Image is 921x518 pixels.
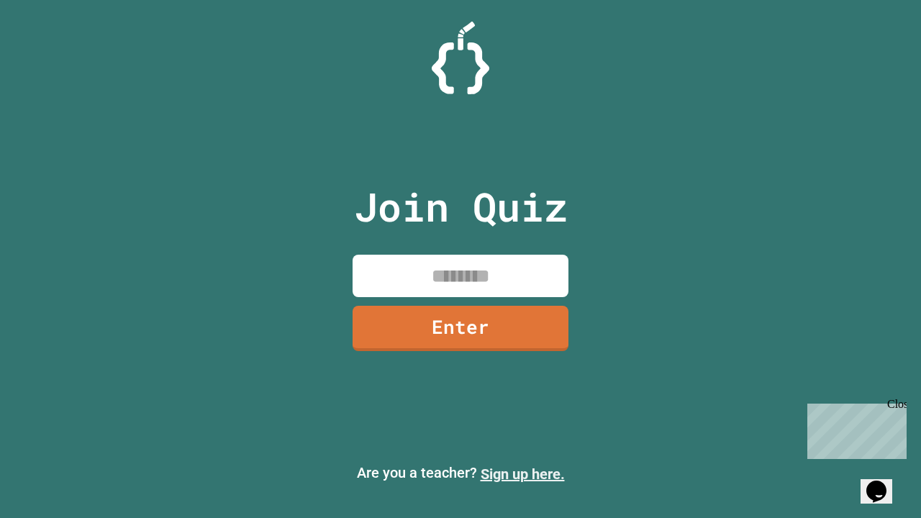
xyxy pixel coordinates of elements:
a: Enter [353,306,568,351]
a: Sign up here. [481,465,565,483]
div: Chat with us now!Close [6,6,99,91]
img: Logo.svg [432,22,489,94]
iframe: chat widget [802,398,907,459]
p: Join Quiz [354,177,568,237]
p: Are you a teacher? [12,462,909,485]
iframe: chat widget [861,460,907,504]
